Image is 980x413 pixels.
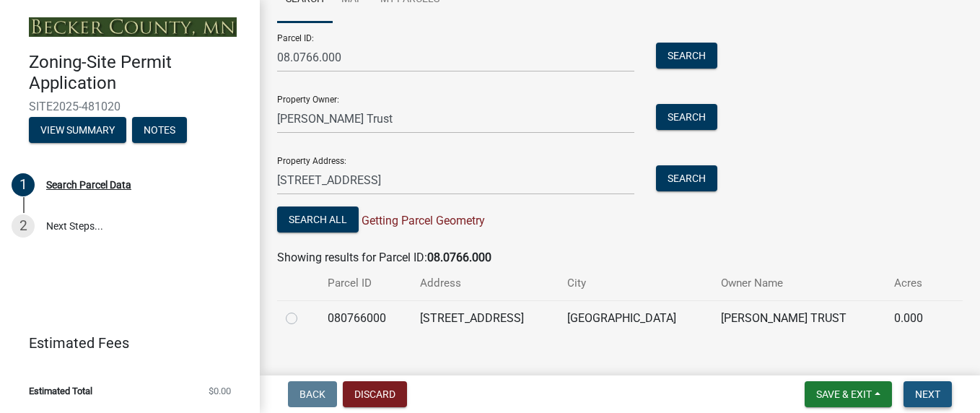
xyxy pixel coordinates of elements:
[559,266,712,300] th: City
[805,381,892,407] button: Save & Exit
[29,52,248,94] h4: Zoning-Site Permit Application
[343,381,407,407] button: Discard
[12,173,35,196] div: 1
[915,388,940,400] span: Next
[277,249,963,266] div: Showing results for Parcel ID:
[132,117,187,143] button: Notes
[12,329,237,357] a: Estimated Fees
[288,381,337,407] button: Back
[656,104,717,130] button: Search
[132,125,187,136] wm-modal-confirm: Notes
[29,100,231,113] span: SITE2025-481020
[29,386,92,396] span: Estimated Total
[46,180,131,190] div: Search Parcel Data
[411,266,559,300] th: Address
[319,266,411,300] th: Parcel ID
[712,300,886,336] td: [PERSON_NAME] TRUST
[656,43,717,69] button: Search
[656,165,717,191] button: Search
[12,214,35,238] div: 2
[359,214,485,227] span: Getting Parcel Geometry
[427,251,491,264] strong: 08.0766.000
[29,17,237,37] img: Becker County, Minnesota
[885,266,942,300] th: Acres
[299,388,325,400] span: Back
[885,300,942,336] td: 0.000
[411,300,559,336] td: [STREET_ADDRESS]
[209,386,231,396] span: $0.00
[816,388,872,400] span: Save & Exit
[29,117,126,143] button: View Summary
[559,300,712,336] td: [GEOGRAPHIC_DATA]
[904,381,952,407] button: Next
[277,206,359,232] button: Search All
[319,300,411,336] td: 080766000
[712,266,886,300] th: Owner Name
[29,125,126,136] wm-modal-confirm: Summary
